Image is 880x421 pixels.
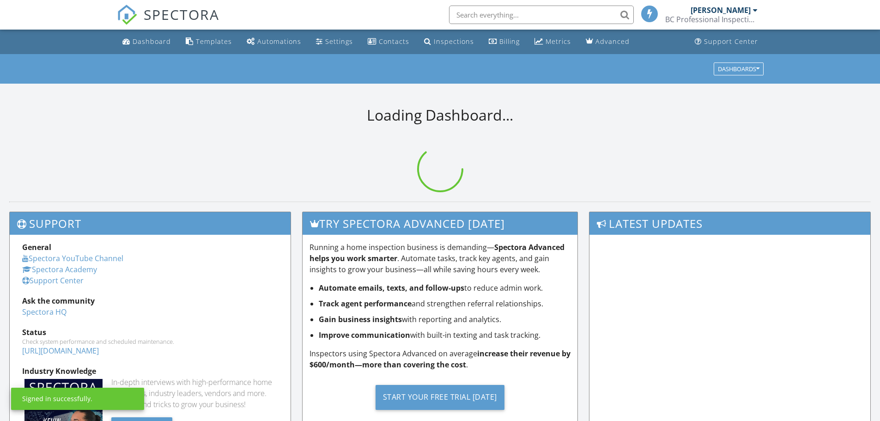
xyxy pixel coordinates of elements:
div: Contacts [379,37,409,46]
p: Inspectors using Spectora Advanced on average . [310,348,571,370]
div: Settings [325,37,353,46]
span: SPECTORA [144,5,219,24]
input: Search everything... [449,6,634,24]
div: Dashboard [133,37,171,46]
div: In-depth interviews with high-performance home inspectors, industry leaders, vendors and more. Ge... [111,377,278,410]
div: BC Professional Inspections LLC [665,15,758,24]
li: with reporting and analytics. [319,314,571,325]
li: and strengthen referral relationships. [319,298,571,309]
li: to reduce admin work. [319,282,571,293]
a: Contacts [364,33,413,50]
div: Industry Knowledge [22,366,278,377]
a: Metrics [531,33,575,50]
a: Settings [312,33,357,50]
h3: Support [10,212,291,235]
a: Advanced [582,33,633,50]
a: Spectora Academy [22,264,97,275]
a: SPECTORA [117,12,219,32]
div: [PERSON_NAME] [691,6,751,15]
h3: Try spectora advanced [DATE] [303,212,578,235]
img: The Best Home Inspection Software - Spectora [117,5,137,25]
strong: Improve communication [319,330,410,340]
div: Billing [499,37,520,46]
div: Inspections [434,37,474,46]
a: Spectora HQ [22,307,67,317]
strong: increase their revenue by $600/month—more than covering the cost [310,348,570,370]
div: Metrics [546,37,571,46]
a: Templates [182,33,236,50]
a: Automations (Basic) [243,33,305,50]
div: Support Center [704,37,758,46]
div: Signed in successfully. [22,394,92,403]
strong: Gain business insights [319,314,402,324]
a: Billing [485,33,523,50]
a: Start Your Free Trial [DATE] [310,378,571,417]
h3: Latest Updates [589,212,870,235]
a: Support Center [22,275,84,286]
button: Dashboards [714,62,764,75]
strong: Track agent performance [319,299,412,309]
a: Support Center [691,33,762,50]
div: Templates [196,37,232,46]
a: Spectora YouTube Channel [22,253,123,263]
p: Running a home inspection business is demanding— . Automate tasks, track key agents, and gain ins... [310,242,571,275]
div: Advanced [595,37,630,46]
a: Inspections [420,33,478,50]
li: with built-in texting and task tracking. [319,329,571,341]
strong: General [22,242,51,252]
div: Status [22,327,278,338]
div: Dashboards [718,66,759,72]
strong: Spectora Advanced helps you work smarter [310,242,564,263]
a: [URL][DOMAIN_NAME] [22,346,99,356]
div: Ask the community [22,295,278,306]
a: Dashboard [119,33,175,50]
div: Start Your Free Trial [DATE] [376,385,504,410]
div: Automations [257,37,301,46]
div: Check system performance and scheduled maintenance. [22,338,278,345]
strong: Automate emails, texts, and follow-ups [319,283,464,293]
